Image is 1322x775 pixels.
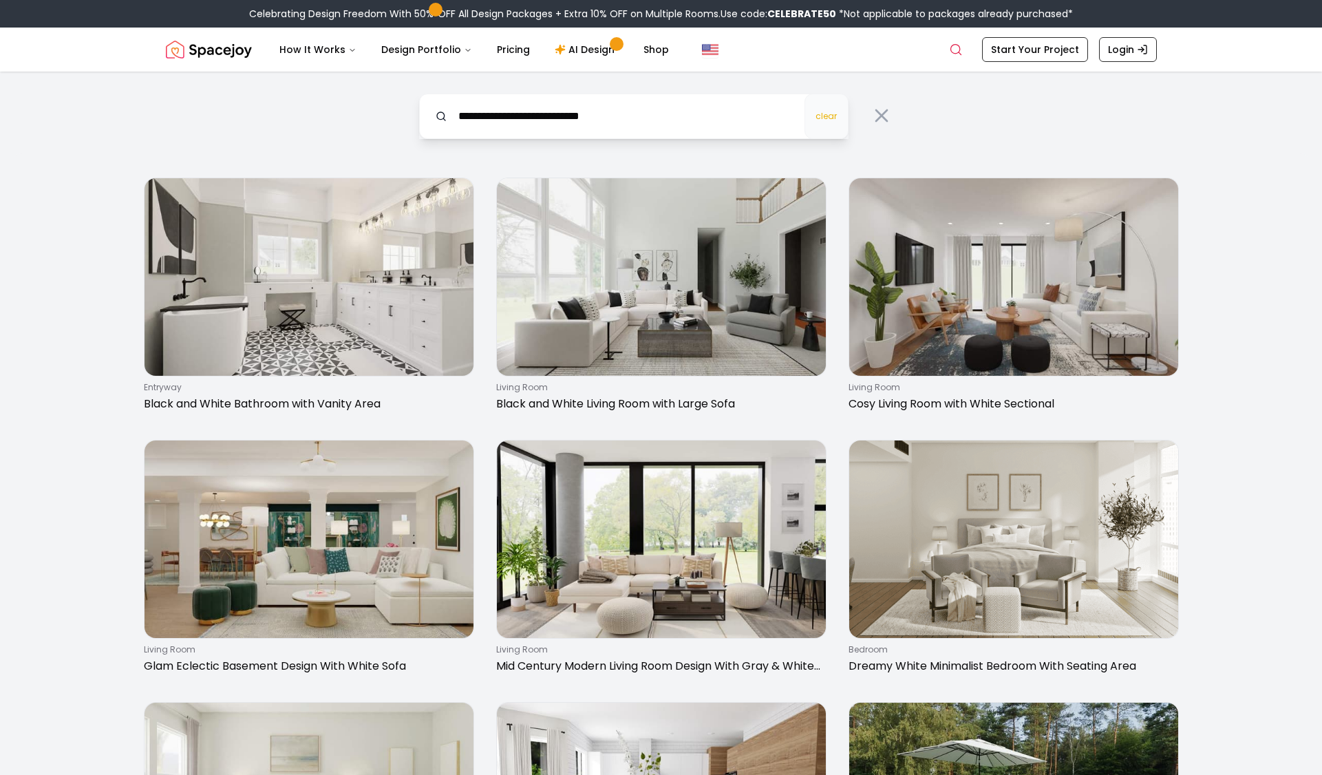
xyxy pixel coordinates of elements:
[815,111,837,122] span: clear
[849,178,1178,376] img: Cosy Living Room with White Sectional
[486,36,541,63] a: Pricing
[702,41,718,58] img: United States
[166,36,252,63] a: Spacejoy
[144,396,469,412] p: Black and White Bathroom with Vanity Area
[145,178,473,376] img: Black and White Bathroom with Vanity Area
[632,36,680,63] a: Shop
[496,178,827,418] a: Black and White Living Room with Large Sofaliving roomBlack and White Living Room with Large Sofa
[496,658,821,675] p: Mid Century Modern Living Room Design With Gray & White Tones
[496,644,821,655] p: living room
[144,382,469,393] p: entryway
[849,440,1178,638] img: Dreamy White Minimalist Bedroom With Seating Area
[849,396,1173,412] p: Cosy Living Room with White Sectional
[849,658,1173,675] p: Dreamy White Minimalist Bedroom With Seating Area
[496,396,821,412] p: Black and White Living Room with Large Sofa
[166,28,1157,72] nav: Global
[836,7,1073,21] span: *Not applicable to packages already purchased*
[497,178,826,376] img: Black and White Living Room with Large Sofa
[166,36,252,63] img: Spacejoy Logo
[1099,37,1157,62] a: Login
[144,658,469,675] p: Glam Eclectic Basement Design With White Sofa
[849,644,1173,655] p: bedroom
[982,37,1088,62] a: Start Your Project
[544,36,630,63] a: AI Design
[496,382,821,393] p: living room
[849,440,1179,680] a: Dreamy White Minimalist Bedroom With Seating AreabedroomDreamy White Minimalist Bedroom With Seat...
[144,440,474,680] a: Glam Eclectic Basement Design With White Sofaliving roomGlam Eclectic Basement Design With White ...
[370,36,483,63] button: Design Portfolio
[249,7,1073,21] div: Celebrating Design Freedom With 50% OFF All Design Packages + Extra 10% OFF on Multiple Rooms.
[496,440,827,680] a: Mid Century Modern Living Room Design With Gray & White Tonesliving roomMid Century Modern Living...
[497,440,826,638] img: Mid Century Modern Living Room Design With Gray & White Tones
[849,178,1179,418] a: Cosy Living Room with White Sectionalliving roomCosy Living Room with White Sectional
[268,36,680,63] nav: Main
[849,382,1173,393] p: living room
[144,644,469,655] p: living room
[145,440,473,638] img: Glam Eclectic Basement Design With White Sofa
[268,36,367,63] button: How It Works
[804,94,849,139] button: clear
[767,7,836,21] b: CELEBRATE50
[144,178,474,418] a: Black and White Bathroom with Vanity AreaentrywayBlack and White Bathroom with Vanity Area
[721,7,836,21] span: Use code:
